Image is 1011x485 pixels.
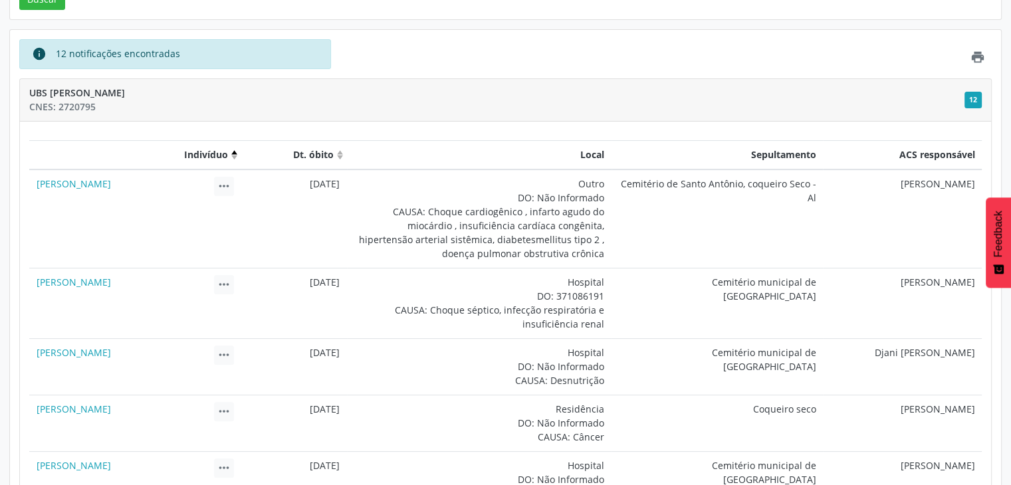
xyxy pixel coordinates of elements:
[37,177,111,190] a: [PERSON_NAME]
[217,404,231,419] i: 
[612,268,823,338] td: Cemitério municipal de [GEOGRAPHIC_DATA]
[37,147,228,161] div: Indivíduo
[354,430,604,444] div: CAUSA: Câncer
[612,395,823,451] td: Coqueiro seco
[612,169,823,268] td: Cemitério de Santo Antônio, coqueiro Seco - Al
[970,50,985,64] i: Imprimir
[986,197,1011,288] button: Feedback - Mostrar pesquisa
[354,458,604,472] div: Hospital
[354,303,604,331] div: CAUSA: Choque séptico, infecção respiratória e insuficiência renal
[354,373,604,387] div: CAUSA: Desnutrição
[354,275,604,289] div: Hospital
[241,268,346,338] td: [DATE]
[618,147,816,161] div: Sepultamento
[32,47,47,61] i: info
[37,459,111,472] a: [PERSON_NAME]
[970,50,985,68] a: 
[37,276,111,288] a: [PERSON_NAME]
[37,346,111,359] a: [PERSON_NAME]
[217,460,231,475] i: 
[29,100,964,114] div: CNES: 2720795
[354,177,604,191] div: Outro
[248,147,334,161] div: Dt. óbito
[217,179,231,193] i: 
[823,338,982,395] td: Djani [PERSON_NAME]
[354,416,604,430] div: DO: Não Informado
[992,211,1004,257] span: Feedback
[354,345,604,359] div: Hospital
[56,47,180,61] div: 12 notificações encontradas
[823,169,982,268] td: [PERSON_NAME]
[823,395,982,451] td: [PERSON_NAME]
[964,92,982,108] span: Notificações
[830,147,975,161] div: ACS responsável
[354,402,604,416] div: Residência
[354,205,604,260] div: CAUSA: Choque cardiogênico , infarto agudo do miocárdio , insuficiência cardíaca congênita, hiper...
[217,277,231,292] i: 
[354,289,604,303] div: DO: 371086191
[241,169,346,268] td: [DATE]
[37,403,111,415] a: [PERSON_NAME]
[354,191,604,205] div: DO: Não Informado
[241,395,346,451] td: [DATE]
[29,86,964,100] div: UBS [PERSON_NAME]
[241,338,346,395] td: [DATE]
[354,359,604,373] div: DO: Não Informado
[354,147,604,161] div: Local
[612,338,823,395] td: Cemitério municipal de [GEOGRAPHIC_DATA]
[217,347,231,362] i: 
[823,268,982,338] td: [PERSON_NAME]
